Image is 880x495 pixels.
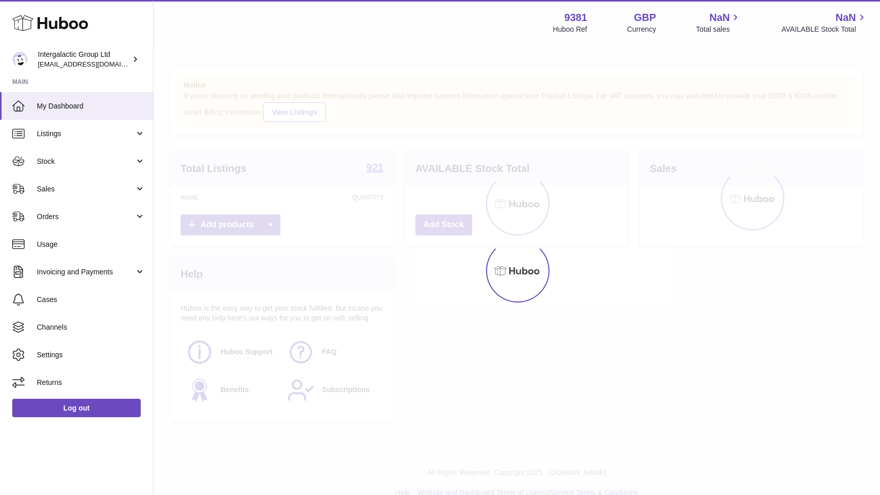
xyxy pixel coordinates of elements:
span: NaN [835,11,856,25]
span: AVAILABLE Stock Total [781,25,868,34]
span: Sales [37,184,135,194]
img: info@junglistnetwork.com [12,52,28,67]
a: NaN AVAILABLE Stock Total [781,11,868,34]
span: Listings [37,129,135,139]
span: [EMAIL_ADDRESS][DOMAIN_NAME] [38,60,150,68]
span: NaN [709,11,730,25]
div: Huboo Ref [553,25,587,34]
span: My Dashboard [37,101,145,111]
a: NaN Total sales [696,11,741,34]
span: Orders [37,212,135,222]
span: Usage [37,240,145,249]
div: Intergalactic Group Ltd [38,50,130,69]
span: Invoicing and Payments [37,267,135,277]
span: Total sales [696,25,741,34]
strong: 9381 [564,11,587,25]
span: Cases [37,295,145,305]
span: Stock [37,157,135,166]
span: Settings [37,350,145,360]
span: Channels [37,322,145,332]
strong: GBP [634,11,656,25]
a: Log out [12,399,141,417]
span: Returns [37,378,145,388]
div: Currency [627,25,656,34]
